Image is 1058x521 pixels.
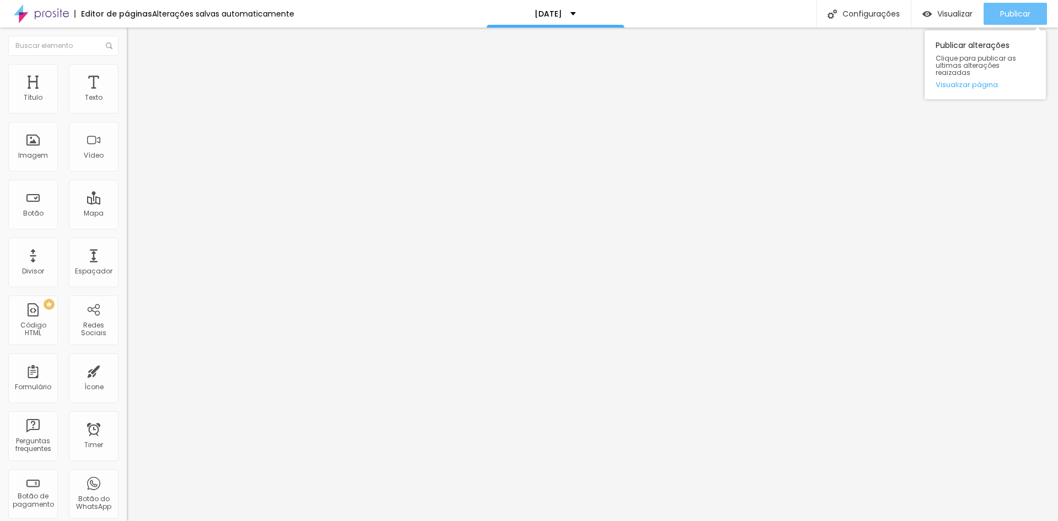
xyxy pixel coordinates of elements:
p: [DATE] [535,10,562,18]
button: Visualizar [911,3,984,25]
img: view-1.svg [922,9,932,19]
img: Icone [828,9,837,19]
button: Publicar [984,3,1047,25]
span: Publicar [1000,9,1030,18]
a: Visualizar página [936,81,1035,88]
div: Botão do WhatsApp [72,495,115,511]
div: Ícone [84,383,104,391]
span: Visualizar [937,9,973,18]
img: Icone [106,42,112,49]
div: Texto [85,94,102,101]
div: Alterações salvas automaticamente [152,10,294,18]
div: Título [24,94,42,101]
div: Botão de pagamento [11,492,55,508]
div: Publicar alterações [925,30,1046,99]
div: Botão [23,210,44,217]
div: Perguntas frequentes [11,437,55,453]
div: Vídeo [84,152,104,159]
div: Formulário [15,383,51,391]
div: Timer [84,441,103,449]
div: Imagem [18,152,48,159]
div: Código HTML [11,321,55,337]
div: Espaçador [75,267,112,275]
div: Editor de páginas [74,10,152,18]
div: Redes Sociais [72,321,115,337]
div: Divisor [22,267,44,275]
input: Buscar elemento [8,36,118,56]
span: Clique para publicar as ultimas alterações reaizadas [936,55,1035,77]
div: Mapa [84,210,104,217]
